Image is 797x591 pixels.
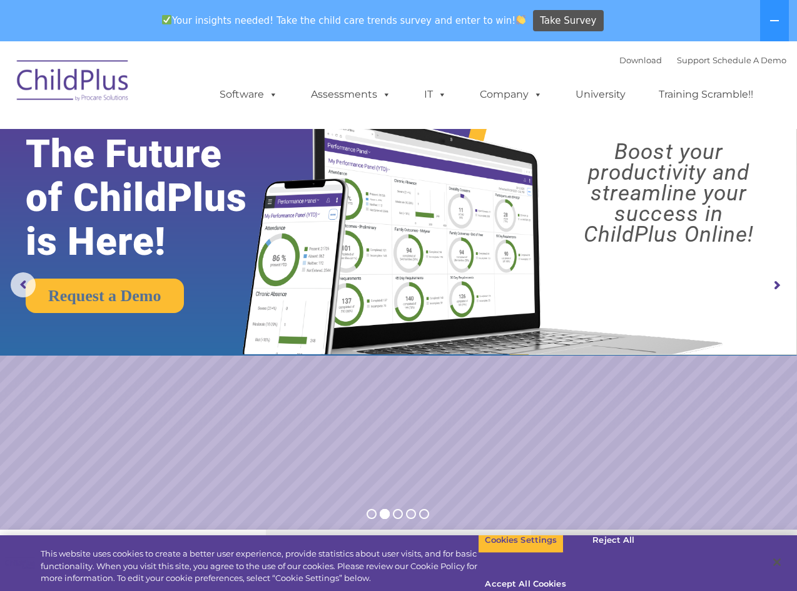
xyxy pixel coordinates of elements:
span: Phone number [174,134,227,143]
a: Support [677,55,710,65]
rs-layer: The Future of ChildPlus is Here! [26,132,280,264]
button: Reject All [574,527,652,553]
a: Training Scramble!! [646,82,766,107]
button: Close [763,548,791,576]
img: ✅ [162,15,171,24]
rs-layer: Boost your productivity and streamline your success in ChildPlus Online! [551,141,787,245]
span: Last name [174,83,212,92]
a: Request a Demo [26,279,184,313]
a: Schedule A Demo [713,55,786,65]
a: Assessments [298,82,404,107]
font: | [619,55,786,65]
span: Your insights needed! Take the child care trends survey and enter to win! [156,8,531,33]
a: University [563,82,638,107]
a: Take Survey [533,10,604,32]
a: Company [467,82,555,107]
div: This website uses cookies to create a better user experience, provide statistics about user visit... [41,548,478,585]
span: Take Survey [540,10,596,32]
img: 👏 [516,15,525,24]
a: Download [619,55,662,65]
img: ChildPlus by Procare Solutions [11,51,136,114]
a: IT [412,82,459,107]
button: Cookies Settings [478,527,564,553]
a: Software [207,82,290,107]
